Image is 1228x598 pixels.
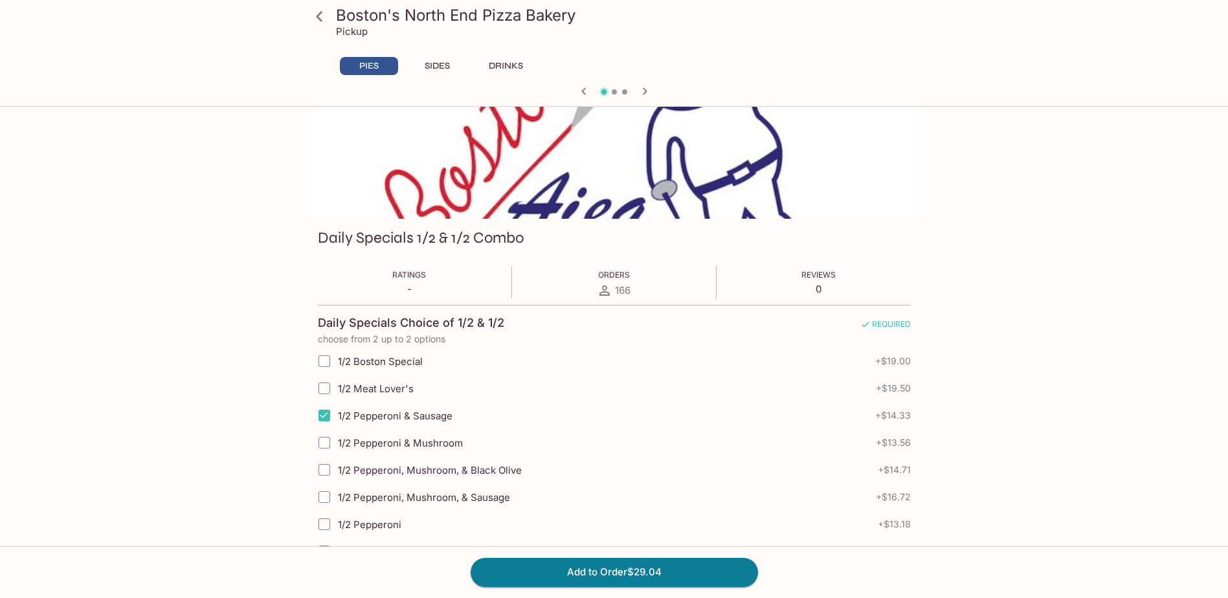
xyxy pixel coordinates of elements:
[338,491,510,504] span: 1/2 Pepperoni, Mushroom, & Sausage
[875,410,911,421] span: + $14.33
[338,464,522,476] span: 1/2 Pepperoni, Mushroom, & Black Olive
[801,270,836,280] span: Reviews
[801,283,836,295] p: 0
[392,270,426,280] span: Ratings
[340,57,398,75] button: PIES
[336,5,915,25] h3: Boston's North End Pizza Bakery
[309,47,920,219] div: Daily Specials 1/2 & 1/2 Combo
[338,437,463,449] span: 1/2 Pepperoni & Mushroom
[471,558,758,586] button: Add to Order$29.04
[318,316,504,330] h4: Daily Specials Choice of 1/2 & 1/2
[338,382,414,395] span: 1/2 Meat Lover's
[615,284,631,296] span: 166
[392,283,426,295] p: -
[318,228,524,248] h3: Daily Specials 1/2 & 1/2 Combo
[860,319,911,334] span: REQUIRED
[876,492,911,502] span: + $16.72
[318,334,911,344] p: choose from 2 up to 2 options
[876,383,911,393] span: + $19.50
[875,356,911,366] span: + $19.00
[338,410,452,422] span: 1/2 Pepperoni & Sausage
[336,25,368,38] p: Pickup
[598,270,630,280] span: Orders
[477,57,535,75] button: DRINKS
[876,437,911,448] span: + $13.56
[338,546,389,558] span: 1/2 Cheese
[408,57,467,75] button: SIDES
[878,519,911,529] span: + $13.18
[878,465,911,475] span: + $14.71
[338,518,401,531] span: 1/2 Pepperoni
[338,355,423,368] span: 1/2 Boston Special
